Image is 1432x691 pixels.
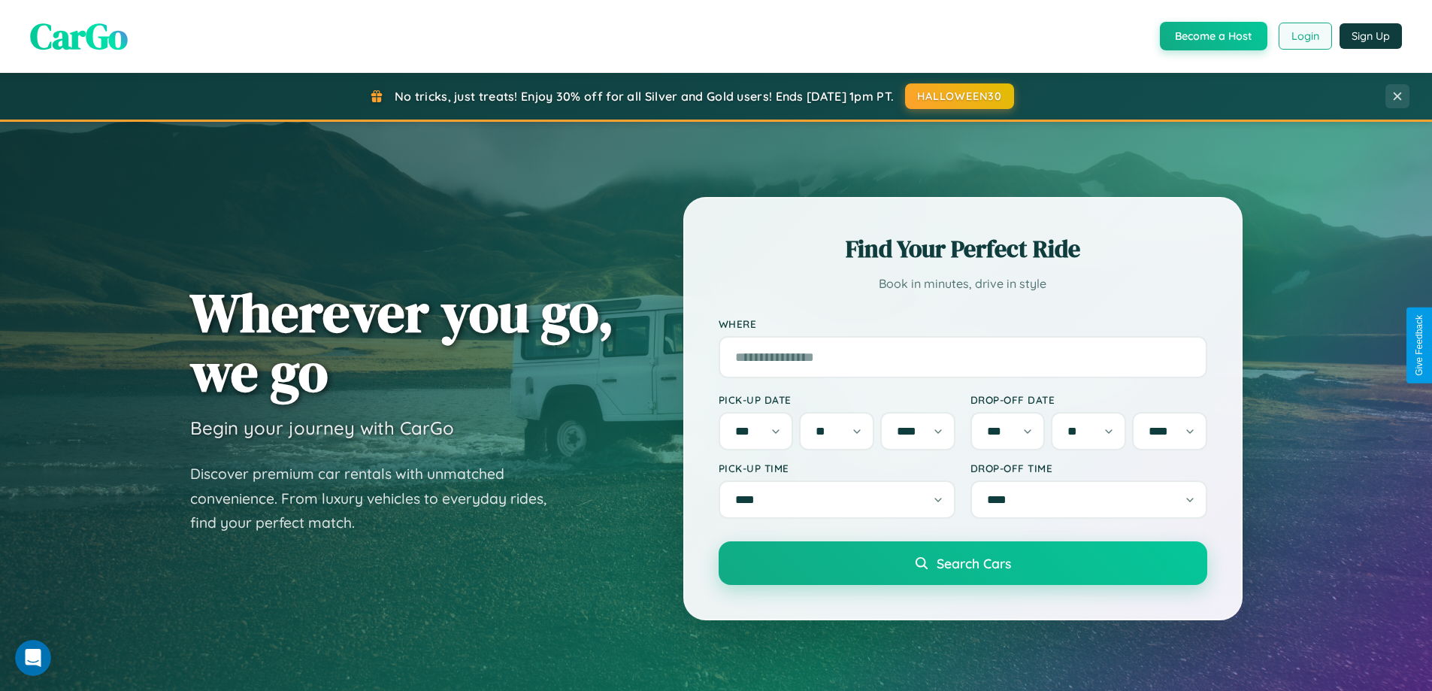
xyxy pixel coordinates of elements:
[1340,23,1402,49] button: Sign Up
[719,541,1207,585] button: Search Cars
[937,555,1011,571] span: Search Cars
[719,317,1207,330] label: Where
[905,83,1014,109] button: HALLOWEEN30
[190,462,566,535] p: Discover premium car rentals with unmatched convenience. From luxury vehicles to everyday rides, ...
[395,89,894,104] span: No tricks, just treats! Enjoy 30% off for all Silver and Gold users! Ends [DATE] 1pm PT.
[190,283,614,402] h1: Wherever you go, we go
[719,273,1207,295] p: Book in minutes, drive in style
[719,393,955,406] label: Pick-up Date
[1160,22,1267,50] button: Become a Host
[1279,23,1332,50] button: Login
[970,393,1207,406] label: Drop-off Date
[1414,315,1424,376] div: Give Feedback
[190,417,454,439] h3: Begin your journey with CarGo
[30,11,128,61] span: CarGo
[719,232,1207,265] h2: Find Your Perfect Ride
[970,462,1207,474] label: Drop-off Time
[719,462,955,474] label: Pick-up Time
[15,640,51,676] iframe: Intercom live chat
